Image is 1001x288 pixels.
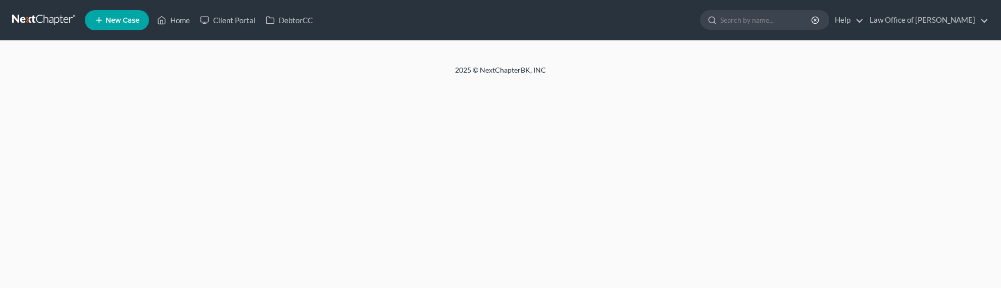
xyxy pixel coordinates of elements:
a: Help [830,11,864,29]
input: Search by name... [720,11,813,29]
div: 2025 © NextChapterBK, INC [213,65,788,83]
a: Client Portal [195,11,261,29]
a: DebtorCC [261,11,318,29]
span: New Case [106,17,139,24]
a: Home [152,11,195,29]
a: Law Office of [PERSON_NAME] [865,11,988,29]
